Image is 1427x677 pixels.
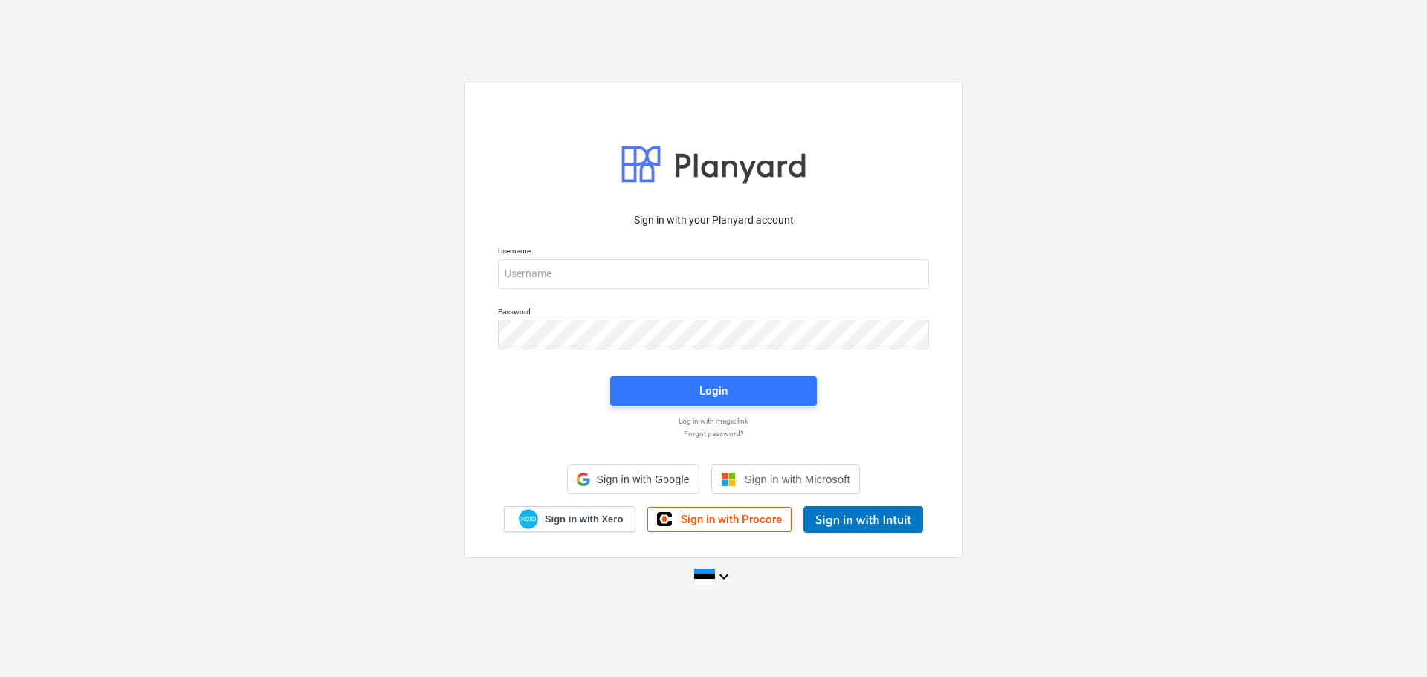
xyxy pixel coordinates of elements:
span: Sign in with Xero [545,513,623,526]
button: Login [610,376,817,406]
a: Sign in with Xero [504,506,636,532]
a: Log in with magic link [491,416,936,426]
div: Login [699,381,728,401]
p: Sign in with your Planyard account [498,213,929,228]
span: Sign in with Microsoft [745,473,850,485]
img: Xero logo [519,509,538,529]
p: Password [498,307,929,320]
p: Username [498,246,929,259]
div: Sign in with Google [567,464,699,494]
a: Sign in with Procore [647,507,792,532]
a: Forgot password? [491,429,936,438]
span: Sign in with Procore [681,513,782,526]
i: keyboard_arrow_down [715,568,733,586]
input: Username [498,259,929,289]
img: Microsoft logo [721,472,736,487]
span: Sign in with Google [596,473,689,485]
